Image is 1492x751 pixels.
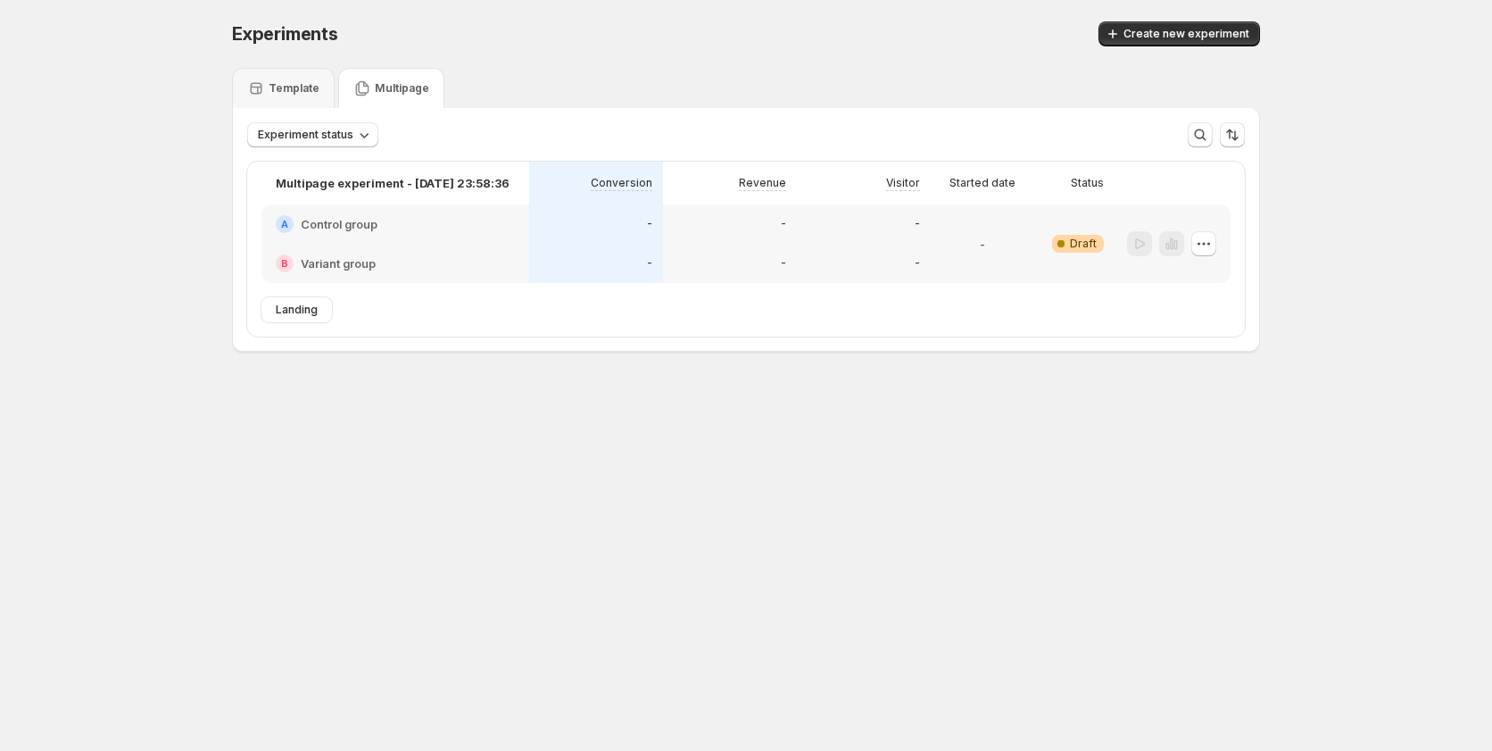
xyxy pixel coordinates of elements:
[281,258,288,269] h2: B
[375,81,429,96] p: Multipage
[1098,21,1260,46] button: Create new experiment
[915,217,920,231] p: -
[301,215,377,233] h2: Control group
[247,122,378,147] button: Experiment status
[886,176,920,190] p: Visitor
[647,256,652,271] p: -
[301,255,376,272] h2: Variant group
[739,176,786,190] p: Revenue
[276,174,510,192] p: Multipage experiment - [DATE] 23:58:36
[1071,176,1104,190] p: Status
[232,23,338,45] span: Experiments
[647,217,652,231] p: -
[269,81,319,96] p: Template
[1220,122,1245,147] button: Sort the results
[1123,27,1249,41] span: Create new experiment
[1070,237,1097,251] span: Draft
[258,128,353,142] span: Experiment status
[591,176,652,190] p: Conversion
[781,217,786,231] p: -
[949,176,1015,190] p: Started date
[276,303,318,317] span: Landing
[915,256,920,271] p: -
[781,256,786,271] p: -
[281,219,288,229] h2: A
[980,235,985,253] p: -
